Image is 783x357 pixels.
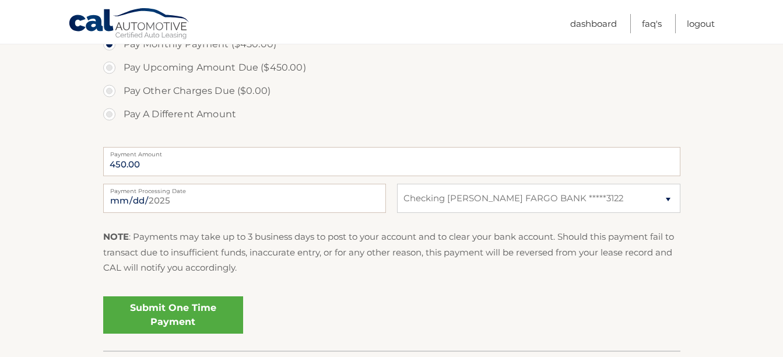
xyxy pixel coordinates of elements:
[103,147,680,156] label: Payment Amount
[570,14,617,33] a: Dashboard
[103,103,680,126] label: Pay A Different Amount
[103,296,243,334] a: Submit One Time Payment
[103,229,680,275] p: : Payments may take up to 3 business days to post to your account and to clear your bank account....
[687,14,715,33] a: Logout
[103,184,386,193] label: Payment Processing Date
[103,231,129,242] strong: NOTE
[103,33,680,56] label: Pay Monthly Payment ($450.00)
[103,56,680,79] label: Pay Upcoming Amount Due ($450.00)
[103,184,386,213] input: Payment Date
[68,8,191,41] a: Cal Automotive
[103,147,680,176] input: Payment Amount
[642,14,662,33] a: FAQ's
[103,79,680,103] label: Pay Other Charges Due ($0.00)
